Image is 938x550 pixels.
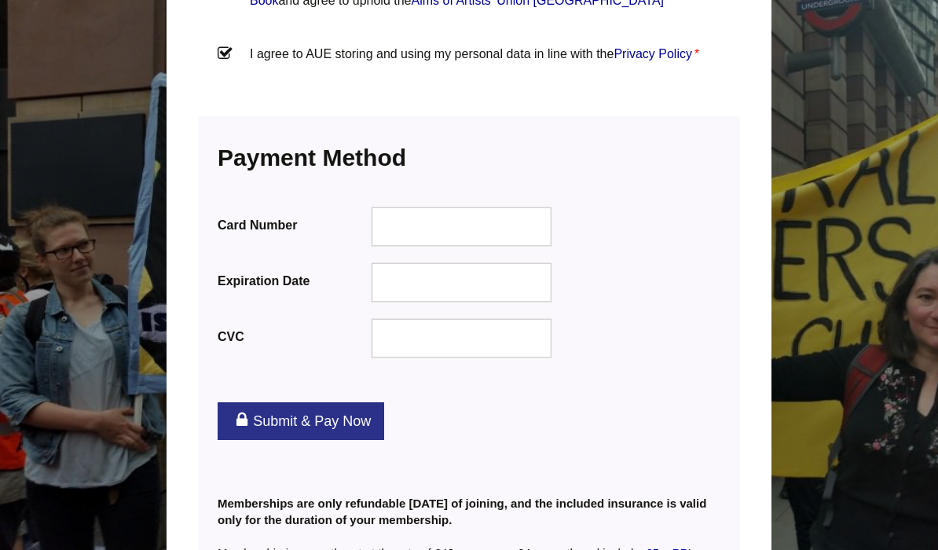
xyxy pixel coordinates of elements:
[383,273,541,291] iframe: Secure expiration date input frame
[218,402,384,440] a: Submit & Pay Now
[218,214,368,236] label: Card Number
[218,43,720,90] label: I agree to AUE storing and using my personal data in line with the
[218,497,706,526] b: Memberships are only refundable [DATE] of joining, and the included insurance is valid only for t...
[383,218,541,236] iframe: Secure card number input frame
[218,326,368,347] label: CVC
[614,47,692,60] a: Privacy Policy
[218,270,368,291] label: Expiration Date
[383,329,541,346] iframe: Secure CVC input frame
